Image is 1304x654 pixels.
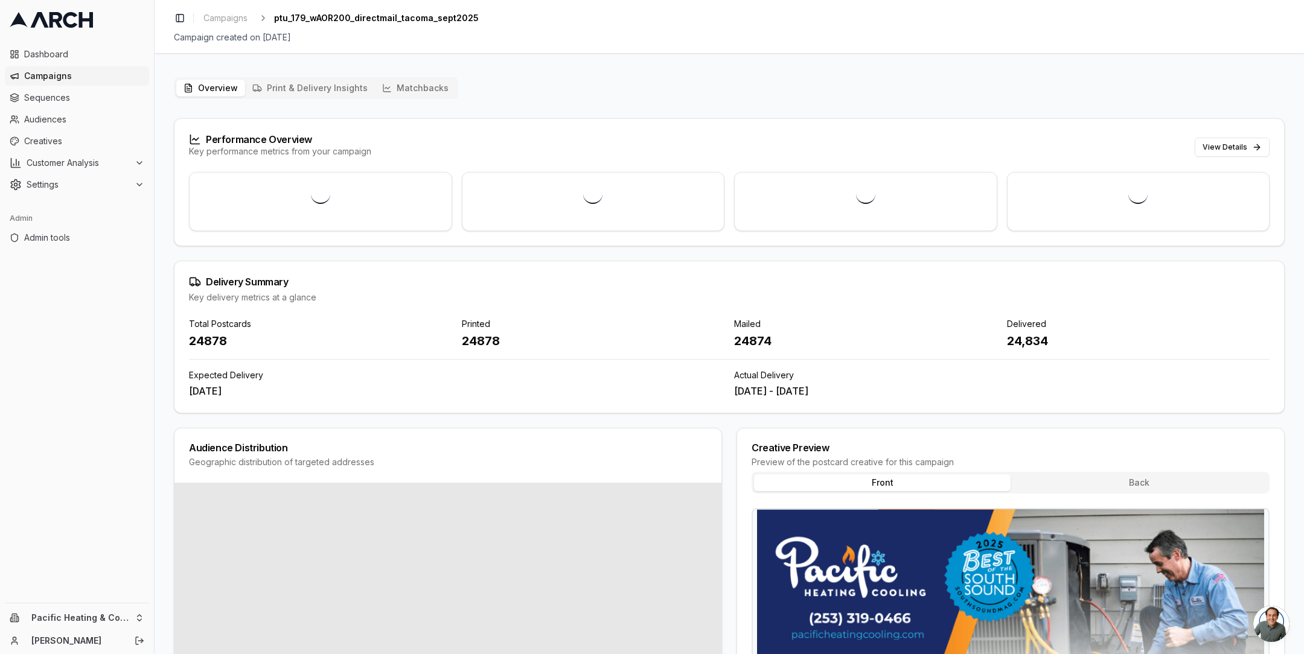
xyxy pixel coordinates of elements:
[5,88,149,107] a: Sequences
[24,113,144,125] span: Audiences
[462,332,725,349] div: 24878
[24,92,144,104] span: Sequences
[734,384,1270,398] div: [DATE] - [DATE]
[24,48,144,60] span: Dashboard
[199,10,252,27] a: Campaigns
[5,66,149,86] a: Campaigns
[5,45,149,64] a: Dashboard
[1007,332,1270,349] div: 24,834
[27,157,130,169] span: Customer Analysis
[5,608,149,627] button: Pacific Heating & Cooling
[734,332,997,349] div: 24874
[5,209,149,228] div: Admin
[24,232,144,244] span: Admin tools
[5,153,149,173] button: Customer Analysis
[189,332,452,349] div: 24878
[5,110,149,129] a: Audiences
[375,80,456,97] button: Matchbacks
[752,456,1270,468] div: Preview of the postcard creative for this campaign
[189,291,1270,303] div: Key delivery metrics at a glance
[5,228,149,247] a: Admin tools
[189,133,371,145] div: Performance Overview
[174,31,1285,43] div: Campaign created on [DATE]
[754,474,1011,491] button: Front
[24,70,144,82] span: Campaigns
[131,632,148,649] button: Log out
[462,318,725,330] div: Printed
[27,179,130,191] span: Settings
[189,369,724,381] div: Expected Delivery
[734,318,997,330] div: Mailed
[1253,606,1290,642] div: Open chat
[189,276,1270,288] div: Delivery Summary
[734,369,1270,381] div: Actual Delivery
[1007,318,1270,330] div: Delivered
[189,318,452,330] div: Total Postcards
[176,80,245,97] button: Overview
[189,456,707,468] div: Geographic distribution of targeted addresses
[752,443,1270,452] div: Creative Preview
[1011,474,1267,491] button: Back
[31,635,121,647] a: [PERSON_NAME]
[203,12,248,24] span: Campaigns
[274,12,479,24] span: ptu_179_wAOR200_directmail_tacoma_sept2025
[31,612,130,623] span: Pacific Heating & Cooling
[1195,138,1270,157] button: View Details
[5,132,149,151] a: Creatives
[189,443,707,452] div: Audience Distribution
[24,135,144,147] span: Creatives
[245,80,375,97] button: Print & Delivery Insights
[189,384,724,398] div: [DATE]
[5,175,149,194] button: Settings
[189,145,371,157] div: Key performance metrics from your campaign
[199,10,479,27] nav: breadcrumb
